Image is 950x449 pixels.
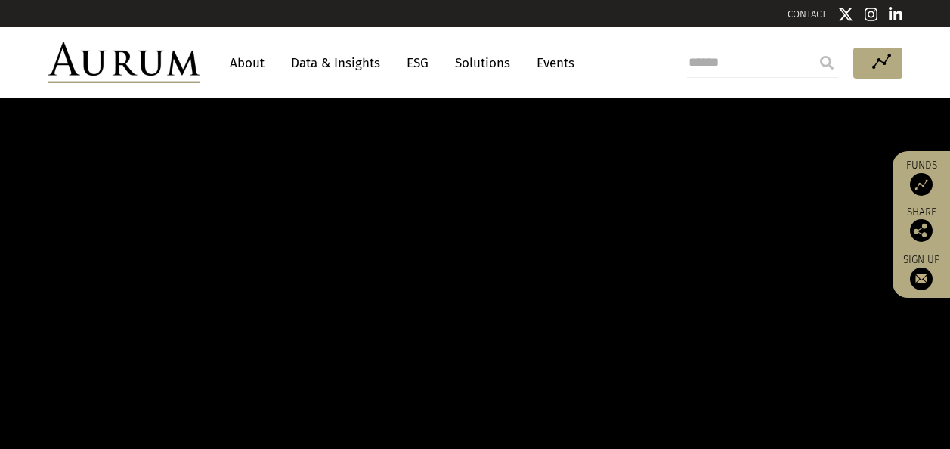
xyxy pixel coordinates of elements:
[283,49,388,77] a: Data & Insights
[529,49,574,77] a: Events
[910,219,933,242] img: Share this post
[788,8,827,20] a: CONTACT
[838,7,853,22] img: Twitter icon
[910,173,933,196] img: Access Funds
[900,253,942,290] a: Sign up
[900,159,942,196] a: Funds
[865,7,878,22] img: Instagram icon
[447,49,518,77] a: Solutions
[910,268,933,290] img: Sign up to our newsletter
[399,49,436,77] a: ESG
[900,207,942,242] div: Share
[812,48,842,78] input: Submit
[889,7,902,22] img: Linkedin icon
[48,42,200,83] img: Aurum
[222,49,272,77] a: About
